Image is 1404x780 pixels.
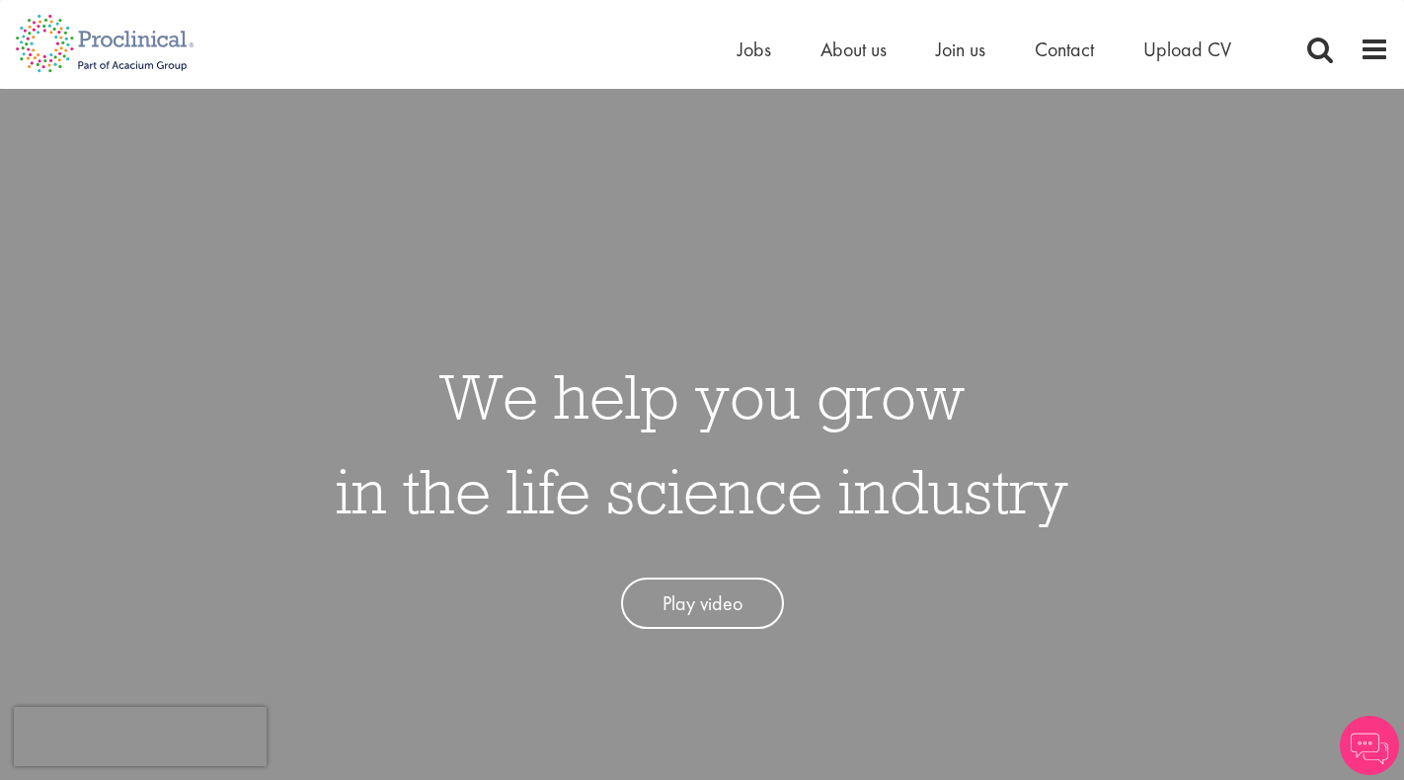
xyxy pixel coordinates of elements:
a: Play video [621,578,784,630]
a: Jobs [738,37,771,62]
h1: We help you grow in the life science industry [336,349,1068,538]
img: Chatbot [1340,716,1399,775]
a: Join us [936,37,985,62]
a: Contact [1035,37,1094,62]
a: About us [820,37,887,62]
a: Upload CV [1143,37,1231,62]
